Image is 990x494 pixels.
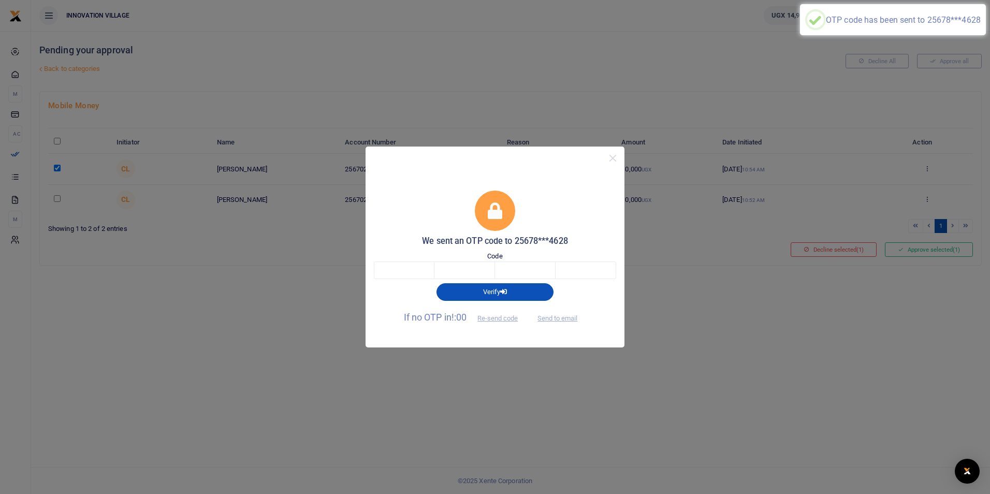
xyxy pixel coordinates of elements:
[487,251,502,261] label: Code
[452,312,467,323] span: !:00
[955,459,980,484] div: Open Intercom Messenger
[374,236,616,246] h5: We sent an OTP code to 25678***4628
[605,151,620,166] button: Close
[404,312,527,323] span: If no OTP in
[436,283,554,301] button: Verify
[826,15,981,25] div: OTP code has been sent to 25678***4628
